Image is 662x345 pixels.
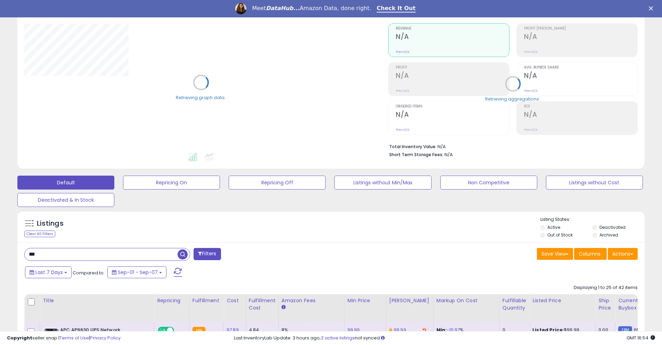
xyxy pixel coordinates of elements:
span: Columns [579,250,600,257]
button: Default [17,176,114,190]
div: Fulfillment [193,297,221,304]
a: Check It Out [377,5,416,13]
div: Min Price [348,297,383,304]
label: Archived [599,232,618,238]
span: 2025-09-15 16:54 GMT [627,335,655,341]
span: Last 7 Days [35,269,63,276]
button: Actions [608,248,638,260]
button: Filters [194,248,221,260]
button: Listings without Min/Max [334,176,431,190]
div: Retrieving aggregations.. [485,96,541,102]
button: Deactivated & In Stock [17,193,114,207]
a: Privacy Policy [90,335,121,341]
img: Profile image for Georgie [235,3,246,14]
th: The percentage added to the cost of goods (COGS) that forms the calculator for Min & Max prices. [433,294,499,322]
button: Listings without Cost [546,176,643,190]
a: 3 active listings [321,335,355,341]
button: Repricing Off [229,176,326,190]
span: Sep-01 - Sep-07 [118,269,158,276]
div: Displaying 1 to 25 of 42 items [574,284,638,291]
button: Repricing On [123,176,220,190]
div: Fulfillment Cost [249,297,276,312]
span: Compared to: [73,270,105,276]
div: Retrieving graph data.. [176,94,227,101]
div: Current Buybox Price [618,297,654,312]
div: Close [649,6,656,10]
div: Repricing [157,297,187,304]
i: DataHub... [266,5,300,11]
p: Listing States: [540,216,645,223]
div: Amazon Fees [281,297,342,304]
div: Last InventoryLab Update: 3 hours ago, not synced. [234,335,655,342]
h5: Listings [37,219,64,228]
div: Clear All Filters [24,231,55,237]
label: Active [547,224,560,230]
div: Title [43,297,151,304]
div: Listed Price [532,297,592,304]
div: Fulfillable Quantity [502,297,526,312]
label: Deactivated [599,224,626,230]
div: Meet Amazon Data, done right. [252,5,371,12]
button: Last 7 Days [25,266,72,278]
div: [PERSON_NAME] [389,297,431,304]
button: Columns [574,248,607,260]
div: Cost [227,297,243,304]
button: Non Competitive [440,176,537,190]
div: seller snap | | [7,335,121,342]
div: Markup on Cost [436,297,497,304]
a: Terms of Use [59,335,89,341]
button: Sep-01 - Sep-07 [107,266,166,278]
strong: Copyright [7,335,32,341]
small: Amazon Fees. [281,304,286,311]
div: Ship Price [598,297,612,312]
label: Out of Stock [547,232,573,238]
button: Save View [537,248,573,260]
